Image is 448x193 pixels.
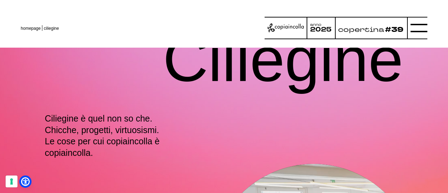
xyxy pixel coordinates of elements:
[385,25,404,35] tspan: #39
[21,177,30,186] a: Open Accessibility Menu
[44,26,59,31] span: ciliegine
[310,25,331,34] tspan: 2025
[338,25,385,34] tspan: copertina
[310,22,321,27] tspan: anno
[21,26,41,31] a: homepage
[6,175,17,187] button: Le tue preferenze relative al consenso per le tecnologie di tracciamento
[163,15,403,103] h1: Ciliegine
